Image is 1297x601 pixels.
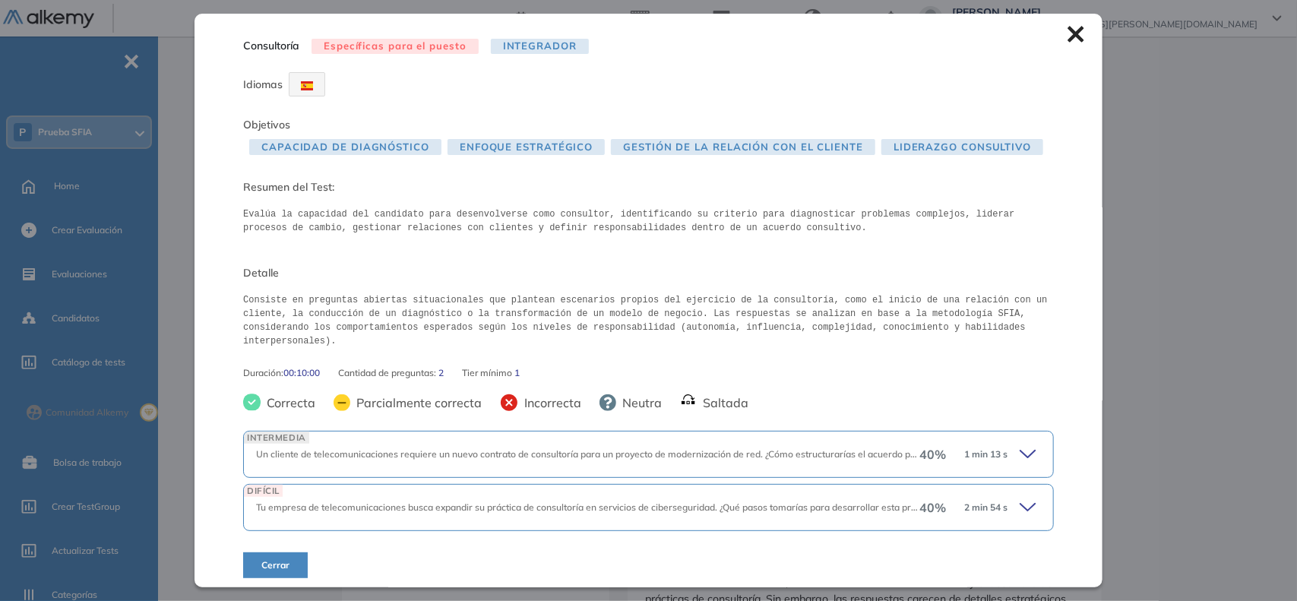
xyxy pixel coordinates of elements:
[462,366,514,380] span: Tier mínimo
[244,432,309,443] span: INTERMEDIA
[491,39,589,55] span: Integrador
[249,139,441,155] span: Capacidad de Diagnóstico
[243,366,283,380] span: Duración :
[611,139,875,155] span: Gestión de la Relación con el Cliente
[243,77,283,91] span: Idiomas
[919,498,946,517] span: 40 %
[243,293,1054,348] pre: Consiste en preguntas abiertas situacionales que plantean escenarios propios del ejercicio de la ...
[350,394,482,412] span: Parcialmente correcta
[243,265,1054,281] span: Detalle
[448,139,605,155] span: Enfoque Estratégico
[338,366,438,380] span: Cantidad de preguntas:
[283,366,320,380] span: 00:10:00
[438,366,444,380] span: 2
[312,39,479,55] span: Específicas para el puesto
[964,501,1008,514] span: 2 min 54 s
[243,552,308,578] button: Cerrar
[243,207,1054,235] pre: Evalúa la capacidad del candidato para desenvolverse como consultor, identificando su criterio pa...
[697,394,748,412] span: Saltada
[261,394,315,412] span: Correcta
[964,448,1008,461] span: 1 min 13 s
[518,394,581,412] span: Incorrecta
[243,179,1054,195] span: Resumen del Test:
[261,558,289,572] span: Cerrar
[514,366,520,380] span: 1
[243,38,299,54] span: Consultoría
[301,81,313,90] img: ESP
[244,485,283,496] span: DIFÍCIL
[616,394,662,412] span: Neutra
[243,118,290,131] span: Objetivos
[881,139,1043,155] span: Liderazgo Consultivo
[919,445,946,463] span: 40 %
